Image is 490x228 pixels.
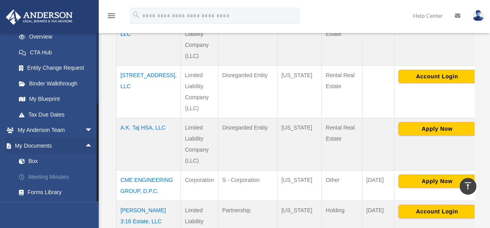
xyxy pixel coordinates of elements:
td: [STREET_ADDRESS], LLC [116,13,181,66]
td: Rental Real Estate [321,118,362,170]
button: Apply Now [398,122,475,135]
a: Overview [11,29,97,45]
td: S - Corporation [218,170,277,200]
td: [STREET_ADDRESS], LLC [116,65,181,118]
td: Other [321,170,362,200]
i: search [132,11,141,19]
button: Account Login [398,70,475,83]
td: [US_STATE] [277,118,321,170]
td: A.K. Taj HSA, LLC [116,118,181,170]
span: arrow_drop_down [85,122,101,139]
button: Apply Now [398,174,475,188]
td: Limited Liability Company (LLC) [181,118,218,170]
td: Disregarded Entity [218,13,277,66]
span: arrow_drop_up [85,138,101,154]
a: Entity Change Request [11,60,101,76]
a: Binder Walkthrough [11,76,101,91]
a: Meeting Minutes [11,169,105,185]
a: menu [107,14,116,20]
a: My Anderson Teamarrow_drop_down [6,122,105,138]
a: My Blueprint [11,91,101,107]
td: [US_STATE] [277,170,321,200]
a: CTA Hub [11,44,101,60]
i: menu [107,11,116,20]
a: Account Login [398,208,475,214]
a: Box [11,154,105,169]
td: Rental Real Estate [321,65,362,118]
td: Rental Real Estate [321,13,362,66]
img: User Pic [472,10,484,21]
td: Limited Liability Company (LLC) [181,65,218,118]
a: My Documentsarrow_drop_up [6,138,105,154]
button: Account Login [398,205,475,218]
td: [US_STATE] [277,13,321,66]
td: [US_STATE] [277,65,321,118]
td: CME ENGINEERING GROUP, D.P.C. [116,170,181,200]
a: vertical_align_top [460,178,476,195]
td: Corporation [181,170,218,200]
td: Disregarded Entity [218,65,277,118]
td: Limited Liability Company (LLC) [181,13,218,66]
i: vertical_align_top [463,181,473,191]
a: Tax Due Dates [11,107,101,122]
td: [DATE] [362,170,394,200]
a: Account Login [398,72,475,79]
a: Notarize [11,200,105,216]
td: Disregarded Entity [218,118,277,170]
a: Forms Library [11,185,105,200]
img: Anderson Advisors Platinum Portal [4,9,75,25]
